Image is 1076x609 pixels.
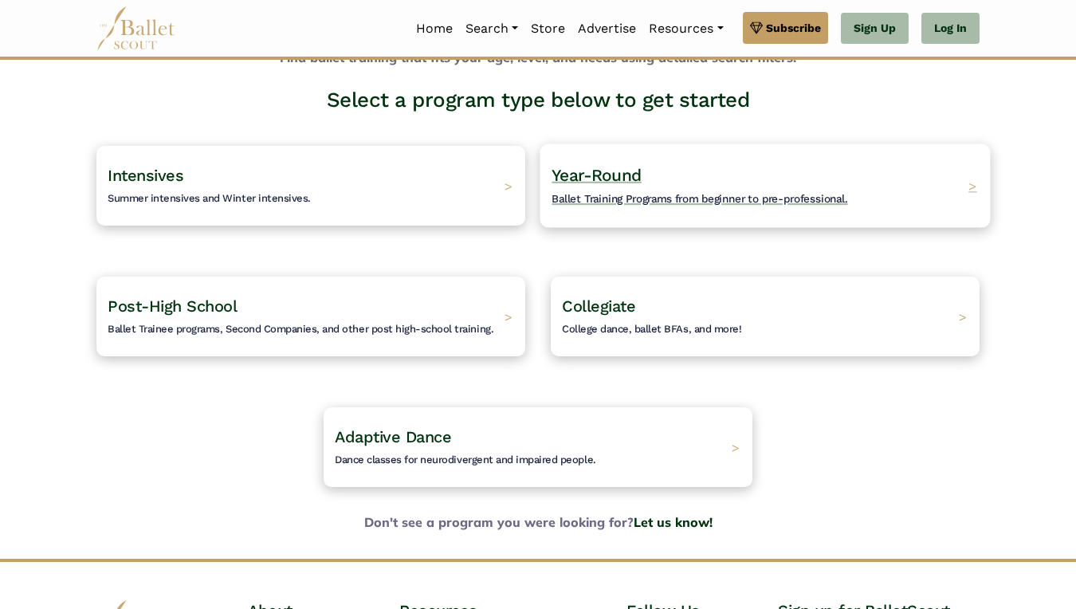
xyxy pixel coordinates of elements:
a: Year-RoundBallet Training Programs from beginner to pre-professional. > [551,146,980,226]
a: Search [459,12,524,45]
img: gem.svg [750,19,763,37]
a: Store [524,12,571,45]
span: > [732,439,740,455]
span: > [505,308,512,324]
a: Subscribe [743,12,828,44]
span: Collegiate [562,297,635,316]
span: Post-High School [108,297,237,316]
a: Post-High SchoolBallet Trainee programs, Second Companies, and other post high-school training. > [96,277,525,356]
span: > [505,178,512,194]
span: Dance classes for neurodivergent and impaired people. [335,454,596,466]
a: Sign Up [841,13,909,45]
span: Adaptive Dance [335,427,451,446]
a: Log In [921,13,980,45]
a: Advertise [571,12,642,45]
span: Year-Round [552,165,642,185]
b: Find ballet training that fits your age, level, and needs using detailed search filters. [280,49,796,65]
a: Home [410,12,459,45]
span: College dance, ballet BFAs, and more! [562,323,741,335]
span: Ballet Training Programs from beginner to pre-professional. [552,192,847,205]
a: IntensivesSummer intensives and Winter intensives. > [96,146,525,226]
h3: Select a program type below to get started [84,87,992,114]
a: CollegiateCollege dance, ballet BFAs, and more! > [551,277,980,356]
span: > [968,177,977,194]
span: > [959,308,967,324]
a: Resources [642,12,729,45]
a: Adaptive DanceDance classes for neurodivergent and impaired people. > [324,407,752,487]
b: Don't see a program you were looking for? [84,513,992,533]
span: Intensives [108,166,183,185]
span: Ballet Trainee programs, Second Companies, and other post high-school training. [108,323,493,335]
span: Summer intensives and Winter intensives. [108,192,311,204]
span: Subscribe [766,19,821,37]
a: Let us know! [634,514,713,530]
